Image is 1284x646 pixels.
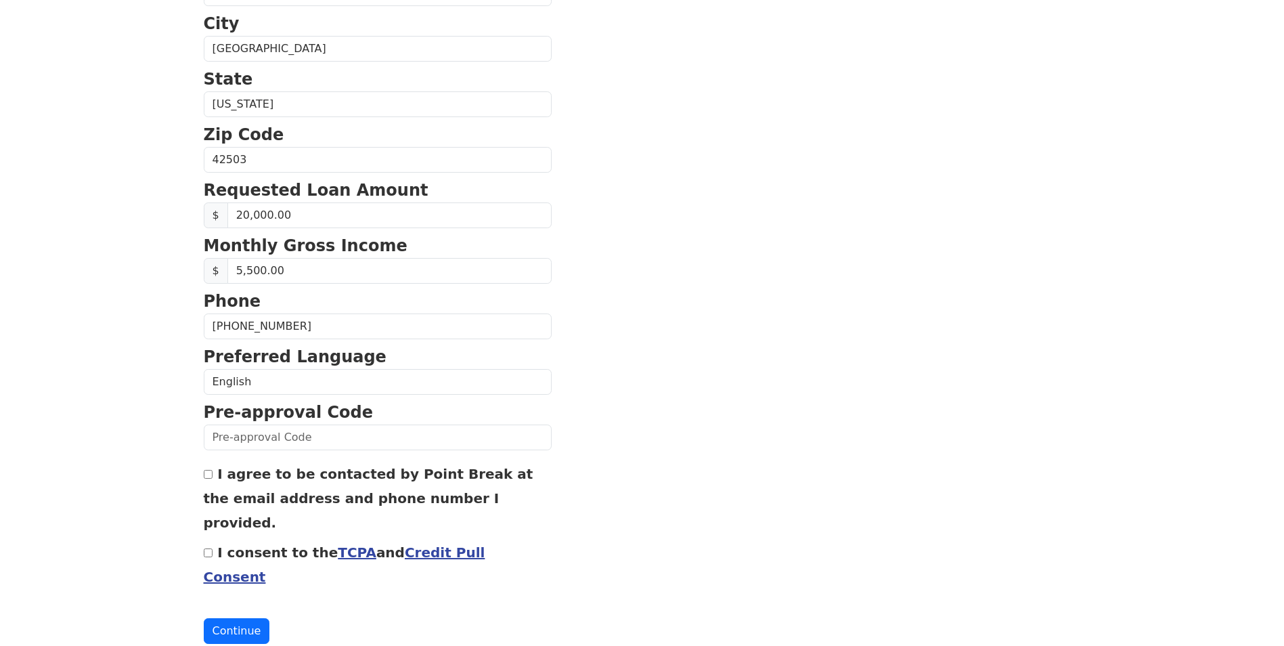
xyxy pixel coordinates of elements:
input: Phone [204,314,552,339]
p: Monthly Gross Income [204,234,552,258]
strong: Phone [204,292,261,311]
strong: City [204,14,240,33]
input: Requested Loan Amount [227,202,552,228]
span: $ [204,258,228,284]
strong: Preferred Language [204,347,386,366]
input: City [204,36,552,62]
strong: Pre-approval Code [204,403,374,422]
strong: Requested Loan Amount [204,181,428,200]
a: TCPA [338,544,376,561]
strong: Zip Code [204,125,284,144]
input: Pre-approval Code [204,425,552,450]
label: I agree to be contacted by Point Break at the email address and phone number I provided. [204,466,533,531]
button: Continue [204,618,270,644]
input: 0.00 [227,258,552,284]
input: Zip Code [204,147,552,173]
strong: State [204,70,253,89]
label: I consent to the and [204,544,485,585]
span: $ [204,202,228,228]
